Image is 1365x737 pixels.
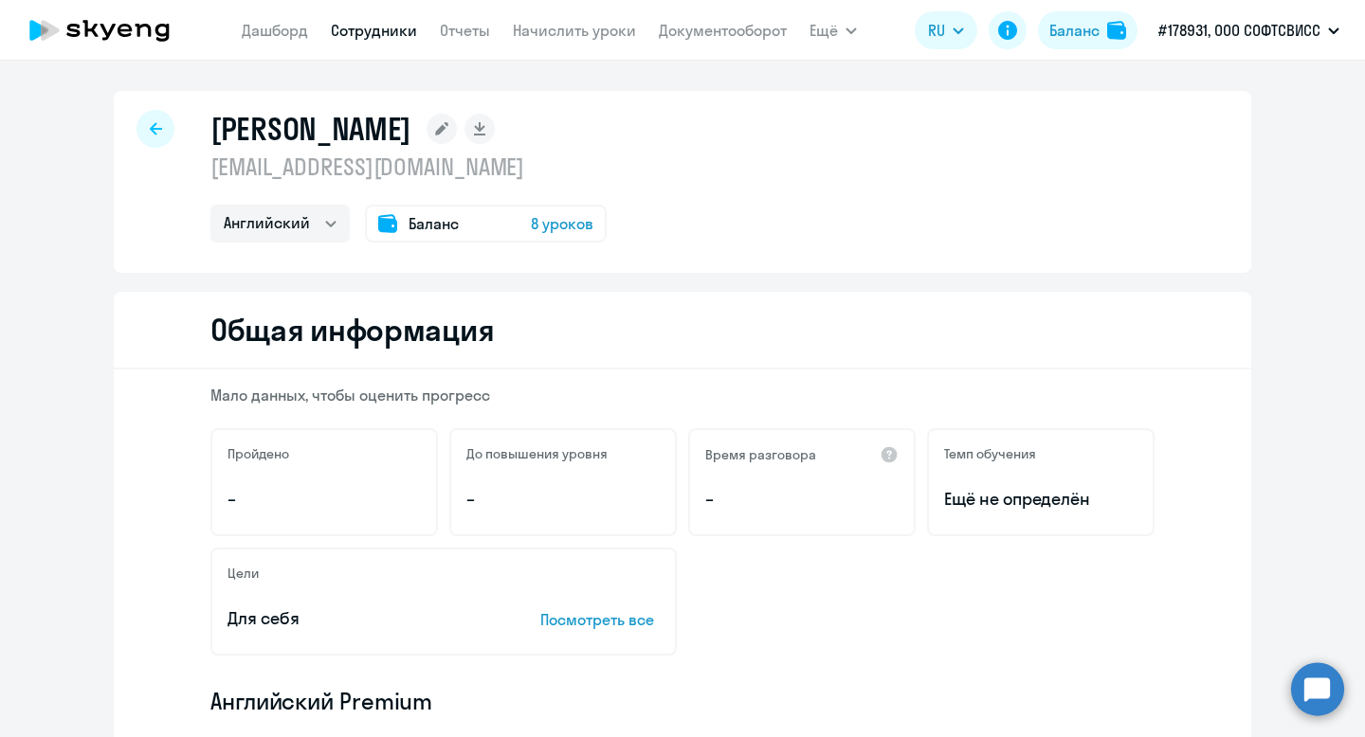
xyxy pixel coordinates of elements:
span: Ещё не определён [944,487,1137,512]
a: Сотрудники [331,21,417,40]
p: – [227,487,421,512]
p: – [466,487,660,512]
h5: Цели [227,565,259,582]
button: #178931, ООО СОФТСВИСС [1149,8,1349,53]
p: Мало данных, чтобы оценить прогресс [210,385,1155,405]
p: Для себя [227,606,482,631]
p: Посмотреть все [540,608,660,631]
h1: [PERSON_NAME] [210,110,411,148]
a: Документооборот [659,21,787,40]
span: 8 уроков [531,212,593,235]
p: [EMAIL_ADDRESS][DOMAIN_NAME] [210,152,607,182]
button: Ещё [810,11,857,49]
p: – [705,487,899,512]
p: #178931, ООО СОФТСВИСС [1158,19,1320,42]
h5: Темп обучения [944,445,1036,462]
button: Балансbalance [1038,11,1137,49]
span: RU [928,19,945,42]
h5: Время разговора [705,446,816,463]
h5: Пройдено [227,445,289,462]
a: Отчеты [440,21,490,40]
span: Баланс [409,212,459,235]
h5: До повышения уровня [466,445,608,462]
img: balance [1107,21,1126,40]
a: Начислить уроки [513,21,636,40]
a: Дашборд [242,21,308,40]
button: RU [915,11,977,49]
div: Баланс [1049,19,1100,42]
span: Английский Premium [210,686,432,716]
h2: Общая информация [210,311,494,349]
span: Ещё [810,19,838,42]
